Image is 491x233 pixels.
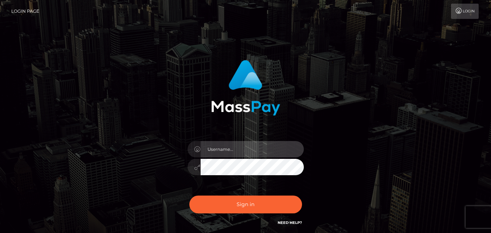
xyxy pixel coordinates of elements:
a: Login Page [11,4,39,19]
input: Username... [201,141,304,157]
button: Sign in [189,196,302,213]
a: Login [451,4,479,19]
img: MassPay Login [211,60,280,116]
a: Need Help? [278,220,302,225]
